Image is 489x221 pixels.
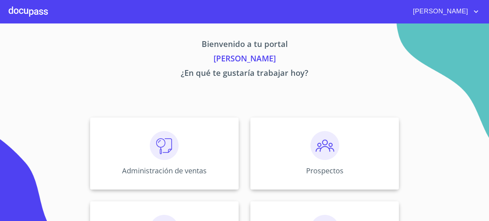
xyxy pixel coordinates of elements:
[408,6,480,17] button: account of current user
[408,6,472,17] span: [PERSON_NAME]
[310,131,339,160] img: prospectos.png
[23,52,466,67] p: [PERSON_NAME]
[23,38,466,52] p: Bienvenido a tu portal
[23,67,466,81] p: ¿En qué te gustaría trabajar hoy?
[122,166,207,175] p: Administración de ventas
[150,131,179,160] img: consulta.png
[306,166,344,175] p: Prospectos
